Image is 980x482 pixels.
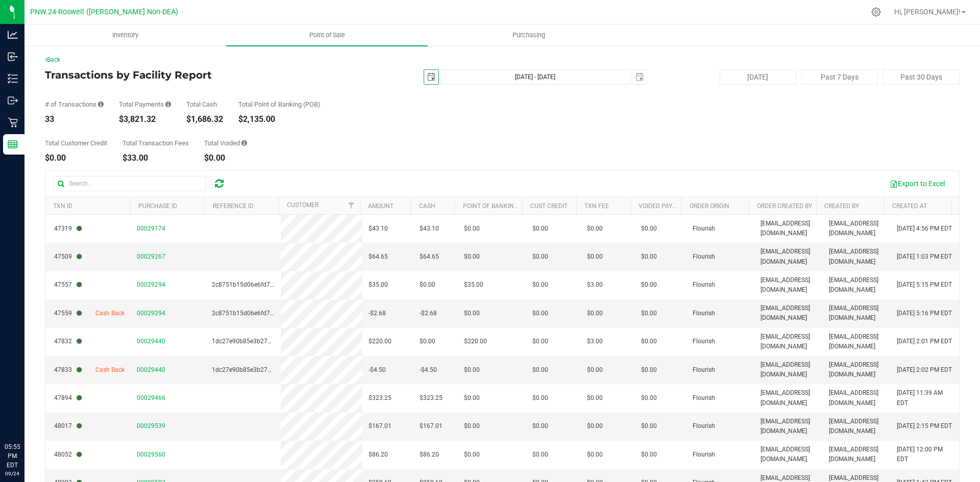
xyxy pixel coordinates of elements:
[119,101,171,108] div: Total Payments
[45,101,104,108] div: # of Transactions
[212,281,322,288] span: 2c8751b15d06e6fd7d995a36f6246125
[587,337,603,346] span: $3.00
[587,393,603,403] span: $0.00
[693,450,715,460] span: Flourish
[761,360,817,379] span: [EMAIL_ADDRESS][DOMAIN_NAME]
[587,309,603,318] span: $0.00
[45,140,107,146] div: Total Customer Credit
[897,252,952,262] span: [DATE] 1:03 PM EDT
[5,442,20,470] p: 05:55 PM EDT
[897,224,952,234] span: [DATE] 4:56 PM EDT
[897,388,953,408] span: [DATE] 11:39 AM EDT
[761,332,817,351] span: [EMAIL_ADDRESS][DOMAIN_NAME]
[532,252,548,262] span: $0.00
[693,421,715,431] span: Flourish
[693,252,715,262] span: Flourish
[238,115,321,123] div: $2,135.00
[532,450,548,460] span: $0.00
[54,224,82,234] span: 47319
[693,337,715,346] span: Flourish
[369,393,391,403] span: $323.25
[829,417,885,436] span: [EMAIL_ADDRESS][DOMAIN_NAME]
[137,451,165,458] span: 00029560
[720,69,796,85] button: [DATE]
[761,219,817,238] span: [EMAIL_ADDRESS][DOMAIN_NAME]
[464,224,480,234] span: $0.00
[343,197,360,214] a: Filter
[5,470,20,477] p: 09/24
[8,117,18,128] inline-svg: Retail
[532,337,548,346] span: $0.00
[824,202,859,210] a: Created By
[186,115,223,123] div: $1,686.32
[98,101,104,108] i: Count of all successful payment transactions, possibly including voids, refunds, and cash-back fr...
[95,365,125,375] span: Cash Back
[24,24,226,46] a: Inventory
[693,309,715,318] span: Flourish
[897,337,952,346] span: [DATE] 2:01 PM EDT
[45,69,350,81] h4: Transactions by Facility Report
[54,450,82,460] span: 48052
[761,275,817,295] span: [EMAIL_ADDRESS][DOMAIN_NAME]
[420,309,437,318] span: -$2.68
[693,365,715,375] span: Flourish
[137,338,165,345] span: 00029440
[8,73,18,84] inline-svg: Inventory
[892,202,927,210] a: Created At
[829,332,885,351] span: [EMAIL_ADDRESS][DOMAIN_NAME]
[641,224,657,234] span: $0.00
[420,450,439,460] span: $86.20
[641,450,657,460] span: $0.00
[54,337,82,346] span: 47832
[53,176,206,191] input: Search...
[54,309,82,318] span: 47559
[287,201,318,209] a: Customer
[587,280,603,290] span: $3.00
[870,7,883,17] div: Manage settings
[53,202,72,210] a: TXN ID
[587,450,603,460] span: $0.00
[212,310,322,317] span: 2c8751b15d06e6fd7d995a36f6246125
[137,225,165,232] span: 00029174
[757,202,812,210] a: Order Created By
[690,202,729,210] a: Order Origin
[165,101,171,108] i: Sum of all successful, non-voided payment transaction amounts, excluding tips and transaction fees.
[532,309,548,318] span: $0.00
[464,252,480,262] span: $0.00
[829,219,885,238] span: [EMAIL_ADDRESS][DOMAIN_NAME]
[641,393,657,403] span: $0.00
[897,445,953,464] span: [DATE] 12:00 PM EDT
[829,360,885,379] span: [EMAIL_ADDRESS][DOMAIN_NAME]
[369,252,388,262] span: $64.65
[464,421,480,431] span: $0.00
[532,421,548,431] span: $0.00
[693,393,715,403] span: Flourish
[10,400,41,431] iframe: Resource center
[420,365,437,375] span: -$4.50
[420,252,439,262] span: $64.65
[369,224,388,234] span: $43.10
[419,202,435,210] a: Cash
[8,52,18,62] inline-svg: Inbound
[463,202,535,210] a: Point of Banking (POB)
[641,421,657,431] span: $0.00
[369,450,388,460] span: $86.20
[45,115,104,123] div: 33
[137,366,165,373] span: 00029440
[897,365,952,375] span: [DATE] 2:02 PM EDT
[54,421,82,431] span: 48017
[122,140,189,146] div: Total Transaction Fees
[464,337,487,346] span: $220.00
[693,280,715,290] span: Flourish
[54,393,82,403] span: 47894
[137,394,165,401] span: 00029466
[883,175,951,192] button: Export to Excel
[119,115,171,123] div: $3,821.32
[587,421,603,431] span: $0.00
[428,24,629,46] a: Purchasing
[424,70,438,84] span: select
[829,388,885,408] span: [EMAIL_ADDRESS][DOMAIN_NAME]
[761,445,817,464] span: [EMAIL_ADDRESS][DOMAIN_NAME]
[30,8,178,16] span: PNW.24-Roswell ([PERSON_NAME] Non-DEA)
[894,8,961,16] span: Hi, [PERSON_NAME]!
